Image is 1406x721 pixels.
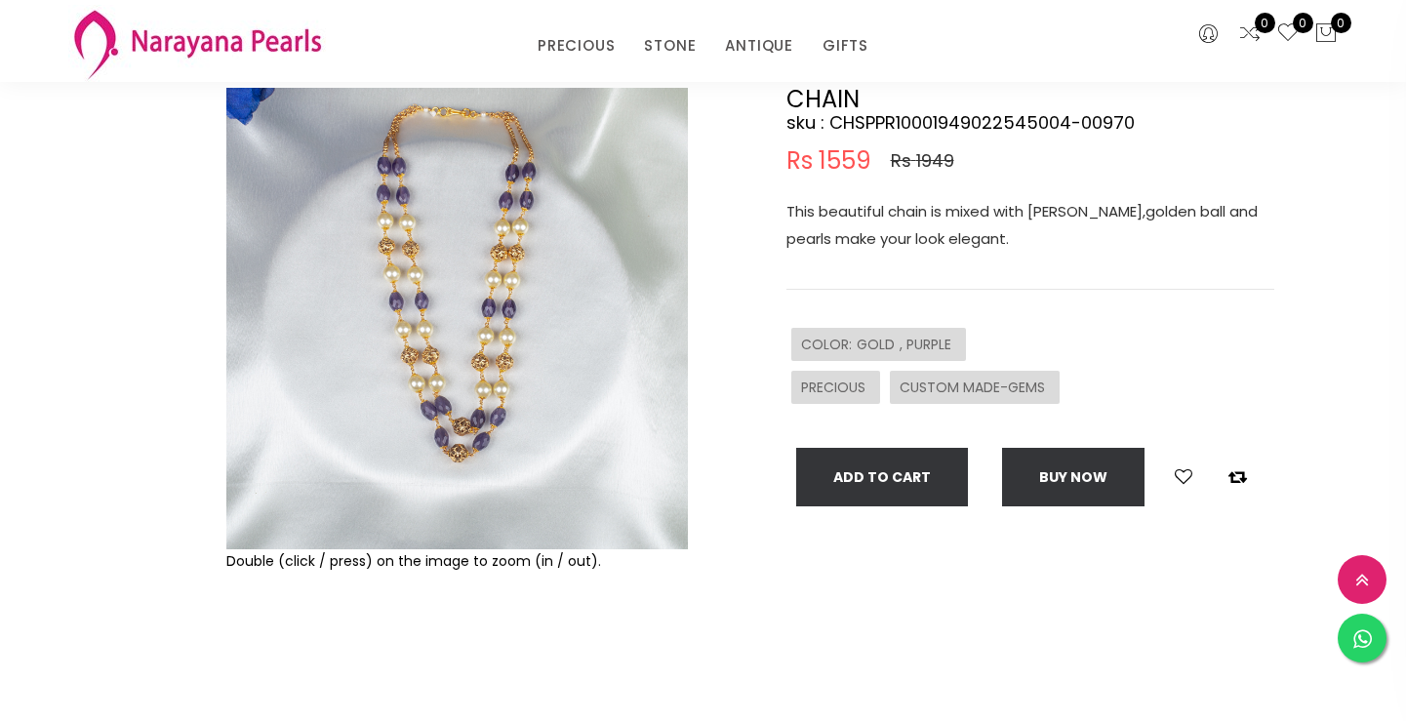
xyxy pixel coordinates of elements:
[1293,13,1313,33] span: 0
[1255,13,1275,33] span: 0
[725,31,793,60] a: ANTIQUE
[801,335,857,354] span: COLOR :
[900,378,1050,397] span: CUSTOM MADE-GEMS
[1223,464,1253,490] button: Add to compare
[538,31,615,60] a: PRECIOUS
[900,335,956,354] span: , PURPLE
[891,149,954,173] span: Rs 1949
[1276,21,1300,47] a: 0
[786,111,1274,135] h4: sku : CHSPPR10001949022545004-00970
[1169,464,1198,490] button: Add to wishlist
[857,335,900,354] span: GOLD
[786,88,1274,111] h2: CHAIN
[1314,21,1338,47] button: 0
[786,149,871,173] span: Rs 1559
[226,88,688,549] img: Example
[801,378,870,397] span: PRECIOUS
[1238,21,1262,47] a: 0
[1331,13,1351,33] span: 0
[1002,448,1145,506] button: Buy now
[796,448,968,506] button: Add To Cart
[226,549,688,573] div: Double (click / press) on the image to zoom (in / out).
[823,31,868,60] a: GIFTS
[644,31,696,60] a: STONE
[786,198,1274,253] p: This beautiful chain is mixed with [PERSON_NAME],golden ball and pearls make your look elegant.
